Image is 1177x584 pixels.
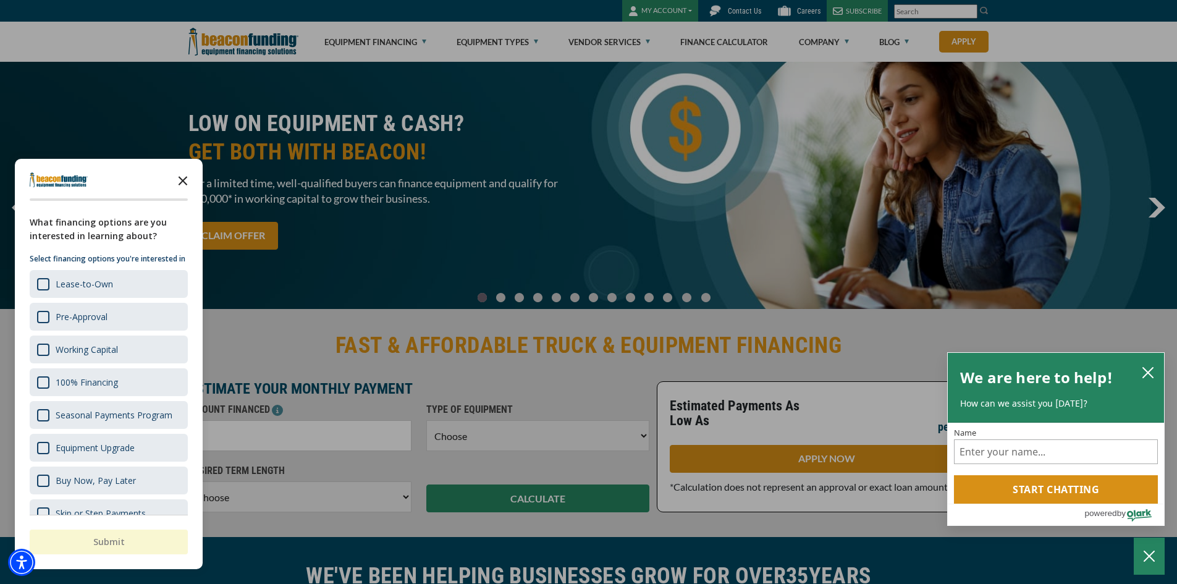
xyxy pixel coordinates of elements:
div: 100% Financing [30,368,188,396]
div: Skip or Step Payments [56,507,146,519]
button: close chatbox [1138,363,1158,381]
span: powered [1084,506,1116,521]
div: Pre-Approval [56,311,108,323]
div: Equipment Upgrade [56,442,135,454]
div: Buy Now, Pay Later [30,467,188,494]
button: Start chatting [954,475,1158,504]
div: Equipment Upgrade [30,434,188,462]
div: 100% Financing [56,376,118,388]
img: Company logo [30,172,88,187]
div: Survey [15,159,203,569]
div: Working Capital [30,336,188,363]
div: Accessibility Menu [8,549,35,576]
a: Powered by Olark [1084,504,1164,525]
input: Name [954,439,1158,464]
div: Seasonal Payments Program [56,409,172,421]
div: Lease-to-Own [30,270,188,298]
div: What financing options are you interested in learning about? [30,216,188,243]
button: Close Chatbox [1134,538,1165,575]
div: Lease-to-Own [56,278,113,290]
h2: We are here to help! [960,365,1113,390]
div: Working Capital [56,344,118,355]
div: Buy Now, Pay Later [56,475,136,486]
div: Seasonal Payments Program [30,401,188,429]
span: by [1117,506,1126,521]
button: Submit [30,530,188,554]
div: olark chatbox [947,352,1165,527]
label: Name [954,429,1158,437]
div: Pre-Approval [30,303,188,331]
p: Select financing options you're interested in [30,253,188,265]
p: How can we assist you [DATE]? [960,397,1152,410]
div: Skip or Step Payments [30,499,188,527]
button: Close the survey [171,167,195,192]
